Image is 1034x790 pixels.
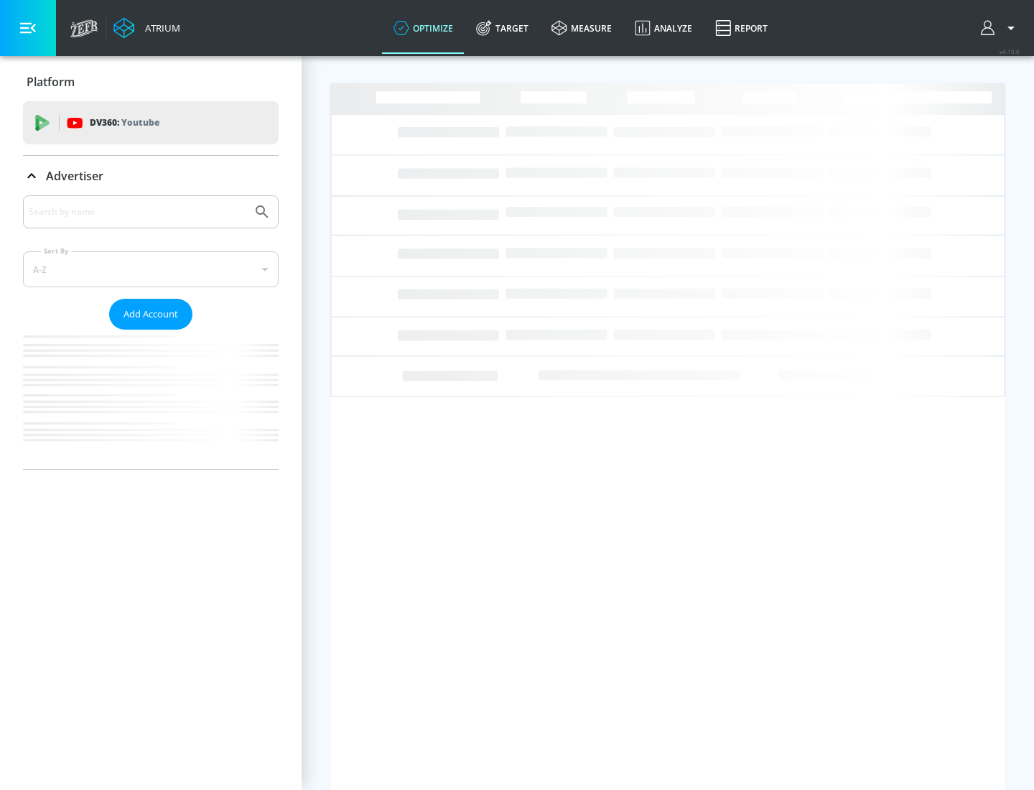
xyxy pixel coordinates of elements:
a: Target [465,2,540,54]
a: optimize [382,2,465,54]
nav: list of Advertiser [23,330,279,469]
span: Add Account [124,306,178,322]
label: Sort By [41,246,72,256]
div: Advertiser [23,195,279,469]
button: Add Account [109,299,192,330]
div: A-Z [23,251,279,287]
a: Atrium [113,17,180,39]
div: Platform [23,62,279,102]
a: Analyze [623,2,704,54]
p: DV360: [90,115,159,131]
div: Advertiser [23,156,279,196]
p: Youtube [121,115,159,130]
p: Platform [27,74,75,90]
div: DV360: Youtube [23,101,279,144]
div: Atrium [139,22,180,34]
a: Report [704,2,779,54]
span: v 4.19.0 [1000,47,1020,55]
p: Advertiser [46,168,103,184]
a: measure [540,2,623,54]
input: Search by name [29,203,246,221]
